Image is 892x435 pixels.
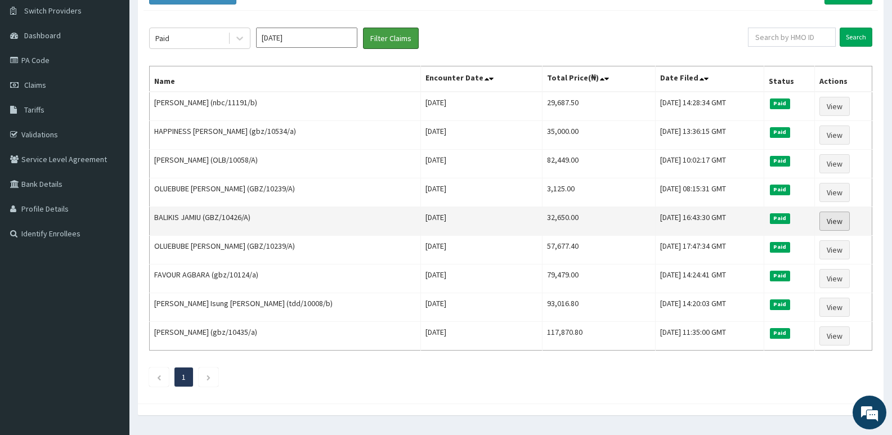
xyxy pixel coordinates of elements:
td: 32,650.00 [543,207,656,236]
td: OLUEBUBE [PERSON_NAME] (GBZ/10239/A) [150,236,421,264]
td: [DATE] 10:02:17 GMT [655,150,764,178]
th: Actions [814,66,872,92]
td: [DATE] [420,178,542,207]
a: View [819,154,850,173]
td: [PERSON_NAME] Isung [PERSON_NAME] (tdd/10008/b) [150,293,421,322]
a: Previous page [156,372,162,382]
a: View [819,326,850,346]
span: Paid [770,271,790,281]
span: Paid [770,127,790,137]
a: Next page [206,372,211,382]
span: Paid [770,299,790,310]
td: [DATE] 14:20:03 GMT [655,293,764,322]
th: Total Price(₦) [543,66,656,92]
td: [DATE] 11:35:00 GMT [655,322,764,351]
a: View [819,240,850,259]
td: [DATE] [420,293,542,322]
a: View [819,212,850,231]
td: [DATE] [420,322,542,351]
td: [PERSON_NAME] (OLB/10058/A) [150,150,421,178]
a: Page 1 is your current page [182,372,186,382]
td: [DATE] 13:36:15 GMT [655,121,764,150]
span: Paid [770,185,790,195]
a: View [819,183,850,202]
td: 57,677.40 [543,236,656,264]
div: Paid [155,33,169,44]
a: View [819,298,850,317]
span: We're online! [65,142,155,255]
span: Tariffs [24,105,44,115]
td: 117,870.80 [543,322,656,351]
td: [DATE] [420,236,542,264]
span: Paid [770,242,790,252]
td: BALIKIS JAMIU (GBZ/10426/A) [150,207,421,236]
td: 79,479.00 [543,264,656,293]
img: d_794563401_company_1708531726252_794563401 [21,56,46,84]
input: Select Month and Year [256,28,357,48]
th: Encounter Date [420,66,542,92]
td: [DATE] [420,121,542,150]
span: Claims [24,80,46,90]
th: Date Filed [655,66,764,92]
span: Dashboard [24,30,61,41]
td: 35,000.00 [543,121,656,150]
input: Search by HMO ID [748,28,836,47]
td: [PERSON_NAME] (nbc/11191/b) [150,92,421,121]
td: [DATE] 16:43:30 GMT [655,207,764,236]
td: [DATE] 08:15:31 GMT [655,178,764,207]
a: View [819,97,850,116]
td: [DATE] [420,207,542,236]
button: Filter Claims [363,28,419,49]
td: 82,449.00 [543,150,656,178]
td: HAPPINESS [PERSON_NAME] (gbz/10534/a) [150,121,421,150]
th: Status [764,66,814,92]
span: Switch Providers [24,6,82,16]
span: Paid [770,328,790,338]
td: [DATE] 14:28:34 GMT [655,92,764,121]
td: [DATE] [420,264,542,293]
div: Chat with us now [59,63,189,78]
textarea: Type your message and hit 'Enter' [6,307,214,347]
input: Search [840,28,872,47]
td: FAVOUR AGBARA (gbz/10124/a) [150,264,421,293]
span: Paid [770,98,790,109]
td: 93,016.80 [543,293,656,322]
td: [PERSON_NAME] (gbz/10435/a) [150,322,421,351]
td: OLUEBUBE [PERSON_NAME] (GBZ/10239/A) [150,178,421,207]
td: 29,687.50 [543,92,656,121]
td: [DATE] 17:47:34 GMT [655,236,764,264]
td: 3,125.00 [543,178,656,207]
td: [DATE] 14:24:41 GMT [655,264,764,293]
td: [DATE] [420,92,542,121]
div: Minimize live chat window [185,6,212,33]
a: View [819,125,850,145]
td: [DATE] [420,150,542,178]
span: Paid [770,156,790,166]
a: View [819,269,850,288]
span: Paid [770,213,790,223]
th: Name [150,66,421,92]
